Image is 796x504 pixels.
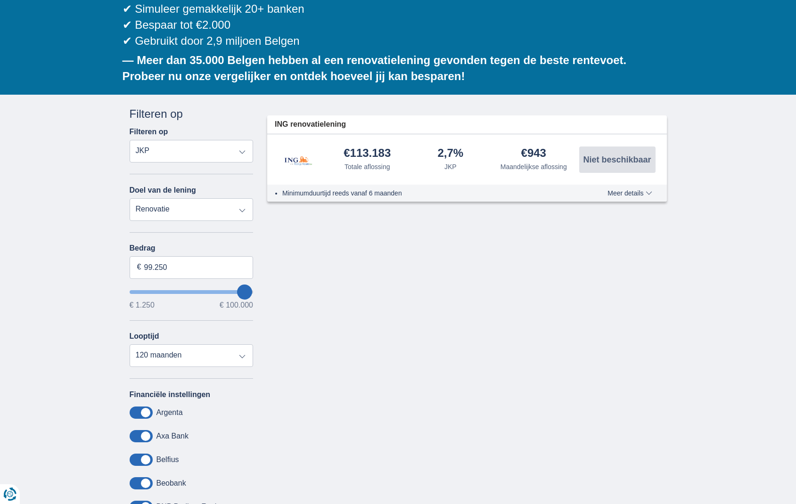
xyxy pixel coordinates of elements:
div: Maandelijkse aflossing [501,162,567,171]
div: 2,7% [437,147,463,160]
div: €113.183 [344,147,391,160]
label: Looptijd [130,332,159,341]
label: Bedrag [130,244,254,252]
span: € 1.250 [130,301,155,309]
span: € [137,262,141,273]
label: Beobank [156,479,186,488]
div: ✔ Simuleer gemakkelijk 20+ banken ✔ Bespaar tot €2.000 ✔ Gebruikt door 2,9 miljoen Belgen [123,1,667,49]
div: Totale aflossing [345,162,390,171]
b: — Meer dan 35.000 Belgen hebben al een renovatielening gevonden tegen de beste rentevoet. Probeer... [123,54,627,82]
label: Belfius [156,455,179,464]
label: Axa Bank [156,432,189,440]
li: Minimumduurtijd reeds vanaf 6 maanden [282,188,573,198]
span: Meer details [607,190,652,196]
label: Financiële instellingen [130,390,211,399]
input: wantToBorrow [130,290,254,294]
img: product.pl.alt ING [275,144,322,175]
span: ING renovatielening [275,119,346,130]
span: € 100.000 [220,301,253,309]
button: Meer details [600,189,659,197]
button: Niet beschikbaar [579,146,656,173]
label: Argenta [156,408,183,417]
span: Niet beschikbaar [583,155,651,164]
div: JKP [444,162,457,171]
div: Filteren op [130,106,254,122]
label: Doel van de lening [130,186,196,195]
div: €943 [521,147,546,160]
label: Filteren op [130,128,168,136]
